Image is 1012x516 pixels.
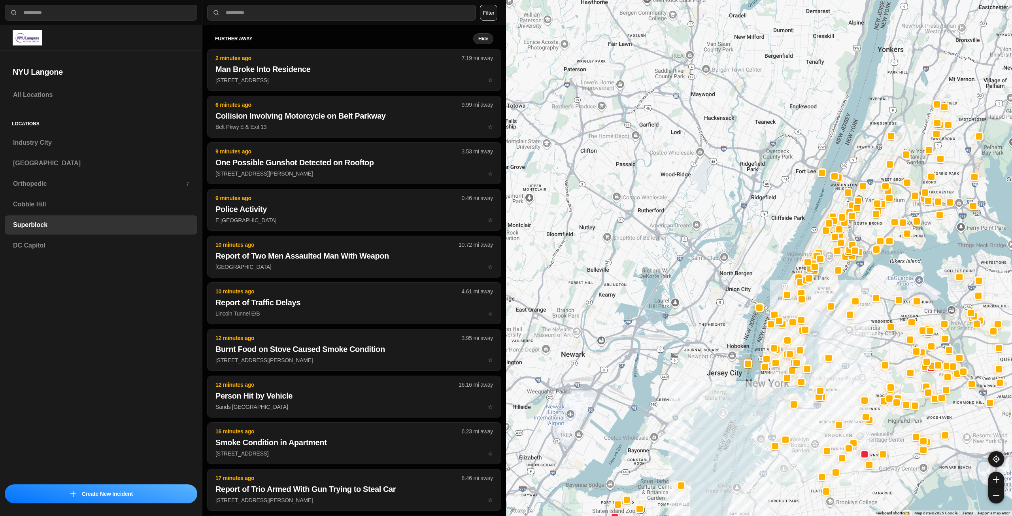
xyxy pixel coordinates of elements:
button: 12 minutes ago16.16 mi awayPerson Hit by VehicleSands [GEOGRAPHIC_DATA]star [207,376,501,418]
span: star [488,404,493,410]
h3: [GEOGRAPHIC_DATA] [13,159,189,168]
h5: further away [215,36,473,42]
h2: Man Broke Into Residence [215,64,493,75]
p: [STREET_ADDRESS][PERSON_NAME] [215,170,493,178]
h2: Collision Involving Motorcycle on Belt Parkway [215,110,493,121]
p: E [GEOGRAPHIC_DATA] [215,216,493,224]
a: 6 minutes ago9.99 mi awayCollision Involving Motorcycle on Belt ParkwayBelt Pkwy E & Exit 13star [207,123,501,130]
h2: Burnt Food on Stove Caused Smoke Condition [215,344,493,355]
p: 6 minutes ago [215,101,462,109]
a: Terms (opens in new tab) [962,511,973,515]
img: search [10,9,18,17]
a: Superblock [5,215,197,234]
p: 3.53 mi away [462,147,493,155]
img: zoom-out [993,492,999,499]
a: All Locations [5,85,197,104]
p: [STREET_ADDRESS] [215,450,493,457]
p: Lincoln Tunnel E/B [215,310,493,318]
a: Industry City [5,133,197,152]
p: Sands [GEOGRAPHIC_DATA] [215,403,493,411]
span: star [488,264,493,270]
h2: Report of Traffic Delays [215,297,493,308]
p: 10.72 mi away [459,241,493,249]
p: Create New Incident [82,490,133,498]
img: search [212,9,220,17]
a: Report a map error [978,511,1010,515]
p: 4.61 mi away [462,287,493,295]
img: recenter [993,456,1000,463]
span: star [488,450,493,457]
p: 7.19 mi away [462,54,493,62]
a: DC Capitol [5,236,197,255]
span: star [488,497,493,503]
p: 9 minutes ago [215,147,462,155]
p: 3.95 mi away [462,334,493,342]
button: 17 minutes ago8.46 mi awayReport of Trio Armed With Gun Trying to Steal Car[STREET_ADDRESS][PERSO... [207,469,501,511]
p: 16.16 mi away [459,381,493,389]
a: 10 minutes ago4.61 mi awayReport of Traffic DelaysLincoln Tunnel E/Bstar [207,310,501,317]
h3: All Locations [13,90,189,100]
h3: Orthopedic [13,179,186,189]
h3: DC Capitol [13,241,189,250]
h2: Smoke Condition in Apartment [215,437,493,448]
h2: Police Activity [215,204,493,215]
p: 10 minutes ago [215,287,462,295]
p: 0.46 mi away [462,194,493,202]
p: 7 [186,180,189,188]
img: icon [70,491,76,497]
img: Google [508,506,534,516]
p: [STREET_ADDRESS] [215,76,493,84]
h3: Cobble Hill [13,200,189,209]
button: recenter [988,451,1004,467]
button: iconCreate New Incident [5,484,197,503]
button: 10 minutes ago4.61 mi awayReport of Traffic DelaysLincoln Tunnel E/Bstar [207,282,501,324]
p: Belt Pkwy E & Exit 13 [215,123,493,131]
span: star [488,357,493,363]
span: star [488,217,493,223]
button: Hide [473,33,493,44]
img: logo [13,30,42,45]
h3: Superblock [13,220,189,230]
a: 2 minutes ago7.19 mi awayMan Broke Into Residence[STREET_ADDRESS]star [207,77,501,83]
button: zoom-out [988,488,1004,503]
p: 12 minutes ago [215,381,459,389]
button: 9 minutes ago0.46 mi awayPolice ActivityE [GEOGRAPHIC_DATA]star [207,189,501,231]
span: star [488,124,493,130]
h2: One Possible Gunshot Detected on Rooftop [215,157,493,168]
p: 9 minutes ago [215,194,462,202]
p: 16 minutes ago [215,427,462,435]
p: 8.46 mi away [462,474,493,482]
button: 10 minutes ago10.72 mi awayReport of Two Men Assaulted Man With Weapon[GEOGRAPHIC_DATA]star [207,236,501,278]
span: star [488,170,493,177]
a: 12 minutes ago3.95 mi awayBurnt Food on Stove Caused Smoke Condition[STREET_ADDRESS][PERSON_NAME]... [207,357,501,363]
h5: Locations [5,111,197,133]
button: 16 minutes ago6.23 mi awaySmoke Condition in Apartment[STREET_ADDRESS]star [207,422,501,464]
button: 2 minutes ago7.19 mi awayMan Broke Into Residence[STREET_ADDRESS]star [207,49,501,91]
a: 16 minutes ago6.23 mi awaySmoke Condition in Apartment[STREET_ADDRESS]star [207,450,501,457]
p: [GEOGRAPHIC_DATA] [215,263,493,271]
h2: Report of Trio Armed With Gun Trying to Steal Car [215,484,493,495]
p: 12 minutes ago [215,334,462,342]
p: 6.23 mi away [462,427,493,435]
span: Map data ©2025 Google [914,511,957,515]
span: star [488,310,493,317]
a: 9 minutes ago0.46 mi awayPolice ActivityE [GEOGRAPHIC_DATA]star [207,217,501,223]
h2: NYU Langone [13,66,189,77]
a: Cobble Hill [5,195,197,214]
a: Open this area in Google Maps (opens a new window) [508,506,534,516]
p: 17 minutes ago [215,474,462,482]
p: [STREET_ADDRESS][PERSON_NAME] [215,496,493,504]
a: 17 minutes ago8.46 mi awayReport of Trio Armed With Gun Trying to Steal Car[STREET_ADDRESS][PERSO... [207,497,501,503]
a: 9 minutes ago3.53 mi awayOne Possible Gunshot Detected on Rooftop[STREET_ADDRESS][PERSON_NAME]star [207,170,501,177]
button: Keyboard shortcuts [876,510,910,516]
p: 2 minutes ago [215,54,462,62]
button: 12 minutes ago3.95 mi awayBurnt Food on Stove Caused Smoke Condition[STREET_ADDRESS][PERSON_NAME]... [207,329,501,371]
a: 10 minutes ago10.72 mi awayReport of Two Men Assaulted Man With Weapon[GEOGRAPHIC_DATA]star [207,263,501,270]
h3: Industry City [13,138,189,147]
button: Filter [480,5,497,21]
p: [STREET_ADDRESS][PERSON_NAME] [215,356,493,364]
small: Hide [478,36,488,42]
h2: Person Hit by Vehicle [215,390,493,401]
p: 9.99 mi away [462,101,493,109]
